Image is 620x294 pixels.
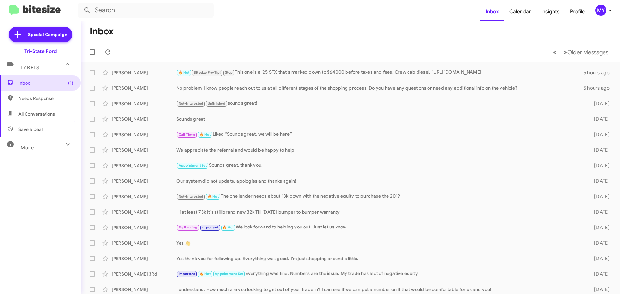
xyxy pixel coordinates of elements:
div: 5 hours ago [584,85,615,91]
span: « [553,48,556,56]
h1: Inbox [90,26,114,36]
div: sounds great! [176,100,584,107]
div: [DATE] [584,224,615,231]
div: [PERSON_NAME] 3Rd [112,271,176,277]
div: [PERSON_NAME] [112,69,176,76]
div: [PERSON_NAME] [112,240,176,246]
div: [DATE] [584,131,615,138]
span: Unfinished [208,101,225,106]
div: [PERSON_NAME] [112,85,176,91]
div: This one is a '25 STX that's marked down to $64000 before taxes and fees. Crew cab diesel. [URL][... [176,69,584,76]
div: Hi at least 75k It's still brand new 32k Till [DATE] bumper to bumper warranty [176,209,584,215]
span: Not-Interested [179,101,203,106]
span: More [21,145,34,151]
span: 🔥 Hot [200,272,211,276]
span: Important [179,272,195,276]
div: Sounds great [176,116,584,122]
span: 🔥 Hot [222,225,233,229]
span: (1) [68,80,73,86]
div: Our system did not update, apologies and thanks again! [176,178,584,184]
div: We look forward to helping you out. Just let us know [176,224,584,231]
span: Appointment Set [179,163,207,167]
div: Yes 👏 [176,240,584,246]
span: Try Pausing [179,225,197,229]
div: Everything was fine. Numbers are the issue. My trade has alot of negative equity. [176,270,584,278]
div: [PERSON_NAME] [112,116,176,122]
div: [PERSON_NAME] [112,224,176,231]
span: 🔥 Hot [208,194,219,198]
div: [PERSON_NAME] [112,209,176,215]
div: [DATE] [584,116,615,122]
div: [DATE] [584,286,615,293]
span: » [564,48,567,56]
div: Tri-State Ford [24,48,57,55]
button: Previous [549,46,560,59]
span: All Conversations [18,111,55,117]
div: I understand. How much are you looking to get out of your trade in? I can see if we can put a num... [176,286,584,293]
span: 🔥 Hot [179,70,190,75]
div: Sounds great, thank you! [176,162,584,169]
div: 5 hours ago [584,69,615,76]
div: [DATE] [584,240,615,246]
div: [DATE] [584,193,615,200]
div: No problem. I know people reach out to us at all different stages of the shopping process. Do you... [176,85,584,91]
button: MY [590,5,613,16]
div: [DATE] [584,178,615,184]
div: [PERSON_NAME] [112,178,176,184]
a: Calendar [504,2,536,21]
div: [PERSON_NAME] [112,286,176,293]
div: Yes thank you for following up. Everything was good. I'm just shopping around a little. [176,255,584,262]
div: [DATE] [584,271,615,277]
span: Older Messages [567,49,608,56]
div: MY [595,5,606,16]
span: 🔥 Hot [200,132,211,137]
div: [DATE] [584,255,615,262]
span: Needs Response [18,95,73,102]
span: Not-Interested [179,194,203,198]
div: [PERSON_NAME] [112,162,176,169]
div: [DATE] [584,209,615,215]
a: Inbox [480,2,504,21]
span: Important [201,225,218,229]
div: [PERSON_NAME] [112,193,176,200]
div: We appreciate the referral and would be happy to help [176,147,584,153]
span: Save a Deal [18,126,43,133]
div: [DATE] [584,162,615,169]
div: [PERSON_NAME] [112,100,176,107]
span: Stop [225,70,233,75]
span: Labels [21,65,39,71]
div: [DATE] [584,100,615,107]
div: Liked “Sounds great, we will be here” [176,131,584,138]
div: [PERSON_NAME] [112,255,176,262]
a: Special Campaign [9,27,72,42]
a: Profile [565,2,590,21]
nav: Page navigation example [549,46,612,59]
span: Call Them [179,132,195,137]
button: Next [560,46,612,59]
div: [PERSON_NAME] [112,147,176,153]
span: Appointment Set [215,272,243,276]
span: Bitesize Pro-Tip! [194,70,221,75]
a: Insights [536,2,565,21]
div: The one lender needs about 13k down with the negative equity to purchase the 2019 [176,193,584,200]
div: [PERSON_NAME] [112,131,176,138]
span: Special Campaign [28,31,67,38]
div: [DATE] [584,147,615,153]
input: Search [78,3,214,18]
span: Inbox [18,80,73,86]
